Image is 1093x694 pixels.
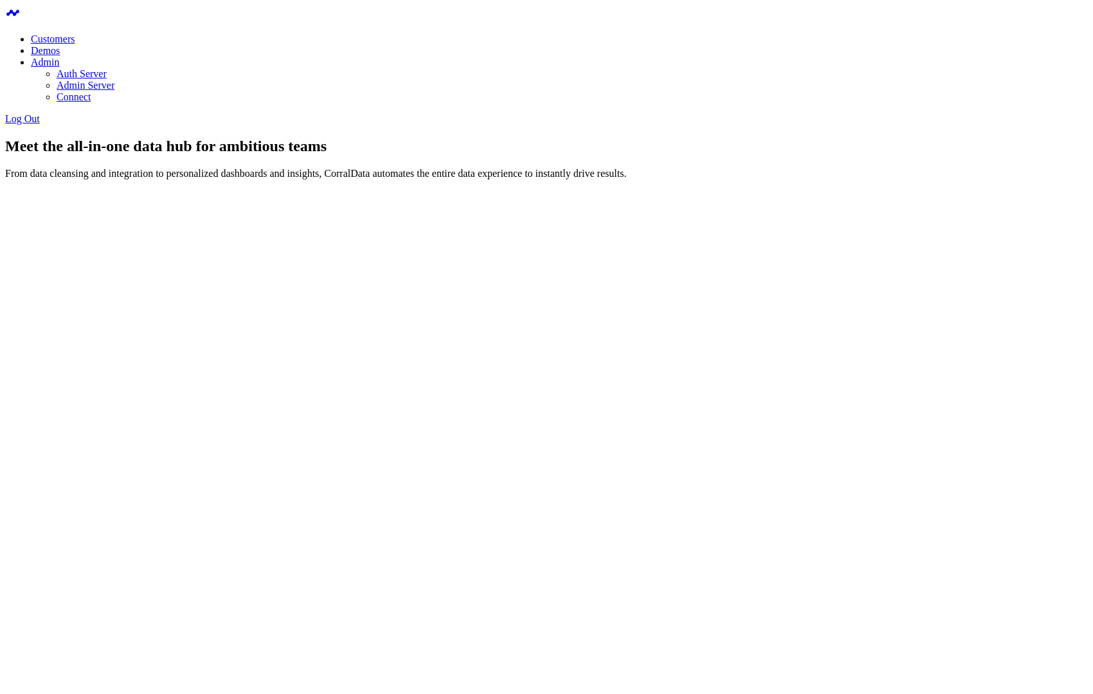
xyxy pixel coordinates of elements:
a: Admin [31,57,59,68]
a: Log Out [5,113,40,124]
a: Connect [57,91,91,102]
p: From data cleansing and integration to personalized dashboards and insights, CorralData automates... [5,168,1088,179]
h1: Meet the all-in-one data hub for ambitious teams [5,138,1088,155]
a: Auth Server [57,68,107,79]
a: Admin Server [57,80,114,91]
a: Demos [31,45,60,56]
a: Customers [31,33,75,44]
